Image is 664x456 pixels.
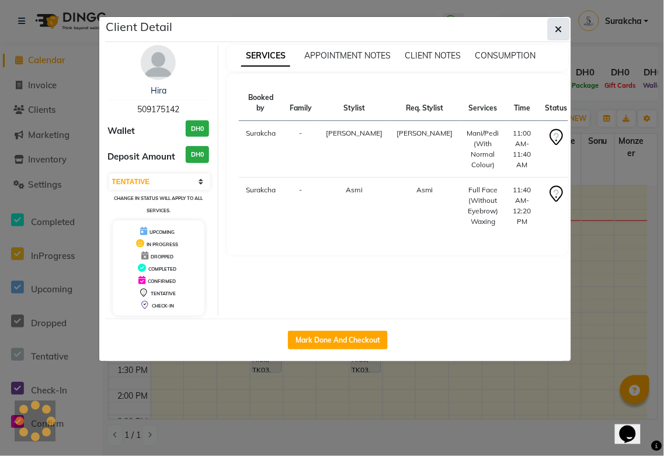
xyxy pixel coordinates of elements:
[319,85,390,121] th: Stylist
[152,303,174,309] span: CHECK-IN
[239,178,283,234] td: Surakcha
[467,185,499,227] div: Full Face (Without Eyebrow) Waxing
[239,85,283,121] th: Booked by
[151,254,173,260] span: DROPPED
[151,85,166,96] a: Hira
[506,178,538,234] td: 11:40 AM-12:20 PM
[538,85,575,121] th: Status
[148,266,176,272] span: COMPLETED
[506,85,538,121] th: Time
[326,129,383,137] span: [PERSON_NAME]
[390,85,460,121] th: Req. Stylist
[615,409,652,444] iframe: chat widget
[108,150,176,164] span: Deposit Amount
[186,120,209,137] h3: DH0
[147,241,178,247] span: IN PROGRESS
[283,121,319,178] td: -
[460,85,506,121] th: Services
[137,104,179,115] span: 509175142
[506,121,538,178] td: 11:00 AM-11:40 AM
[283,85,319,121] th: Family
[346,185,363,194] span: Asmi
[283,178,319,234] td: -
[405,50,461,61] span: CLIENT NOTES
[288,331,388,350] button: Mark Done And Checkout
[239,121,283,178] td: Surakcha
[241,46,290,67] span: SERVICES
[114,195,203,213] small: Change in status will apply to all services.
[151,291,176,296] span: TENTATIVE
[475,50,536,61] span: CONSUMPTION
[108,125,135,138] span: Wallet
[141,45,176,80] img: avatar
[416,185,433,194] span: Asmi
[397,129,453,137] span: [PERSON_NAME]
[106,18,173,36] h5: Client Detail
[150,229,175,235] span: UPCOMING
[186,146,209,163] h3: DH0
[304,50,391,61] span: APPOINTMENT NOTES
[148,278,176,284] span: CONFIRMED
[467,128,499,170] div: Mani/Pedi (With Normal Colour)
